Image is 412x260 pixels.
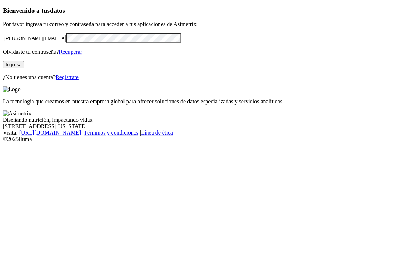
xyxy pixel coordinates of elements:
[3,86,21,93] img: Logo
[3,21,409,27] p: Por favor ingresa tu correo y contraseña para acceder a tus aplicaciones de Asimetrix:
[50,7,65,14] span: datos
[3,49,409,55] p: Olvidaste tu contraseña?
[3,117,409,123] div: Diseñando nutrición, impactando vidas.
[141,130,173,136] a: Línea de ética
[19,130,81,136] a: [URL][DOMAIN_NAME]
[3,98,409,105] p: La tecnología que creamos en nuestra empresa global para ofrecer soluciones de datos especializad...
[3,136,409,142] div: © 2025 Iluma
[3,123,409,130] div: [STREET_ADDRESS][US_STATE].
[3,35,66,42] input: Tu correo
[3,110,31,117] img: Asimetrix
[56,74,79,80] a: Regístrate
[3,130,409,136] div: Visita : | |
[3,61,24,68] button: Ingresa
[84,130,138,136] a: Términos y condiciones
[3,74,409,80] p: ¿No tienes una cuenta?
[3,7,409,15] h3: Bienvenido a tus
[59,49,82,55] a: Recuperar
